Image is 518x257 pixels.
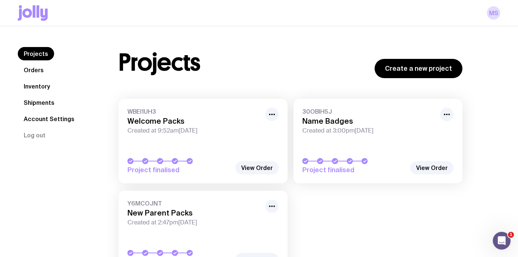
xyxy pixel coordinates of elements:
a: MS [487,6,500,20]
a: 30OBIH5JName BadgesCreated at 3:00pm[DATE]Project finalised [293,99,462,183]
a: View Order [410,161,454,174]
span: Project finalised [127,166,231,174]
a: Create a new project [375,59,462,78]
a: Orders [18,63,50,77]
span: Created at 3:00pm[DATE] [302,127,436,134]
iframe: Intercom live chat [493,232,511,250]
button: Log out [18,128,52,142]
span: Created at 9:52am[DATE] [127,127,261,134]
span: 1 [508,232,514,238]
span: 30OBIH5J [302,108,436,115]
h1: Projects [119,51,200,74]
h3: Name Badges [302,117,436,126]
a: View Order [235,161,279,174]
a: Inventory [18,80,56,93]
h3: New Parent Packs [127,208,261,217]
span: Project finalised [302,166,406,174]
span: WBEI1UH3 [127,108,261,115]
a: Projects [18,47,54,60]
a: WBEI1UH3Welcome PacksCreated at 9:52am[DATE]Project finalised [119,99,288,183]
a: Shipments [18,96,60,109]
span: Created at 2:47pm[DATE] [127,219,261,226]
h3: Welcome Packs [127,117,261,126]
a: Account Settings [18,112,80,126]
span: Y6MCOJNT [127,200,261,207]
